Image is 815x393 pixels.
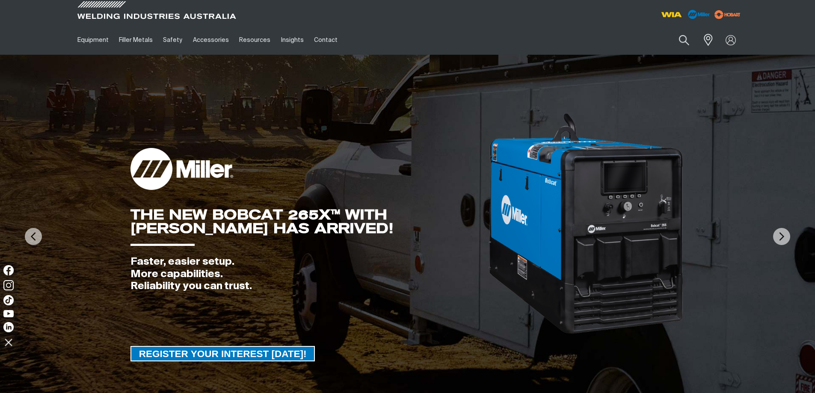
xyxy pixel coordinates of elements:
img: Instagram [3,280,14,290]
img: LinkedIn [3,322,14,332]
div: THE NEW BOBCAT 265X™ WITH [PERSON_NAME] HAS ARRIVED! [130,208,488,235]
a: Contact [309,25,343,55]
a: Equipment [72,25,114,55]
nav: Main [72,25,575,55]
a: Accessories [188,25,234,55]
a: Filler Metals [114,25,158,55]
img: YouTube [3,310,14,317]
img: Facebook [3,265,14,275]
img: hide socials [1,335,16,349]
img: NextArrow [773,228,790,245]
img: PrevArrow [25,228,42,245]
img: TikTok [3,295,14,305]
span: REGISTER YOUR INTEREST [DATE]! [131,346,314,361]
a: Resources [234,25,276,55]
div: Faster, easier setup. More capabilities. Reliability you can trust. [130,256,488,293]
a: Safety [158,25,187,55]
a: Insights [276,25,308,55]
a: REGISTER YOUR INTEREST TODAY! [130,346,315,361]
img: miller [712,8,743,21]
button: Search products [670,30,699,50]
input: Product name or item number... [658,30,698,50]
